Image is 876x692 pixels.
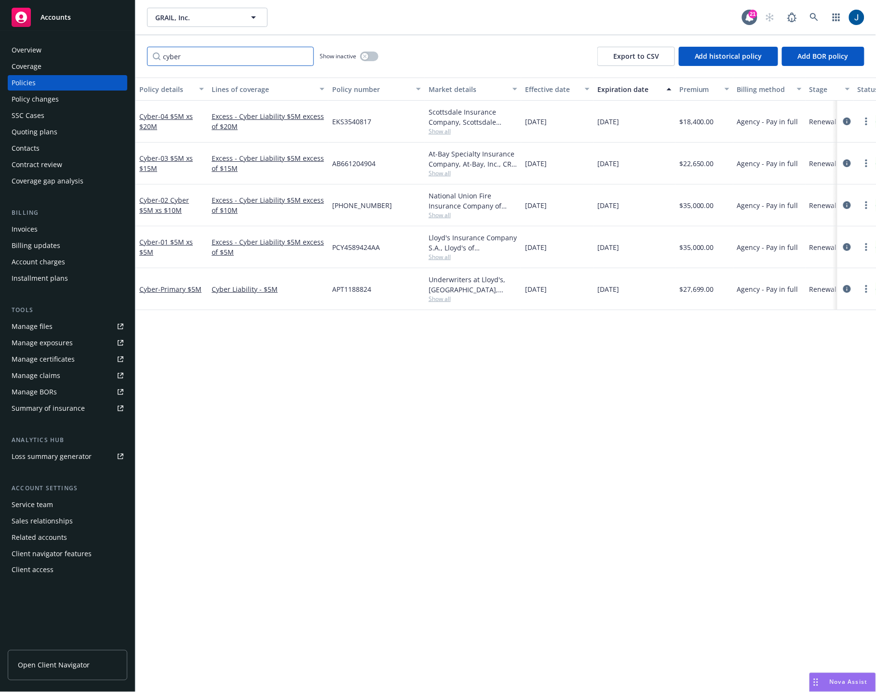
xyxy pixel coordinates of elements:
span: Add historical policy [695,52,762,61]
a: Cyber [139,237,193,257]
span: Show all [429,295,517,303]
div: Installment plans [12,271,68,286]
a: Client navigator features [8,546,127,561]
a: Start snowing [760,8,780,27]
span: Show all [429,127,517,135]
a: Policies [8,75,127,91]
div: Effective date [525,84,579,94]
span: Agency - Pay in full [737,117,798,127]
span: [DATE] [525,117,547,127]
a: Cyber Liability - $5M [212,284,324,294]
button: Add historical policy [679,47,778,66]
span: - 02 Cyber $5M xs $10M [139,196,189,215]
a: Manage files [8,319,127,334]
span: $35,000.00 [679,200,714,210]
span: $18,400.00 [679,117,714,127]
a: Excess - Cyber Liability $5M excess of $15M [212,153,324,173]
div: Account charges [12,254,65,270]
button: Expiration date [593,78,675,101]
div: Policy details [139,84,193,94]
a: circleInformation [841,116,853,127]
span: Accounts [40,13,71,21]
button: Export to CSV [597,47,675,66]
button: Effective date [521,78,593,101]
span: [DATE] [525,200,547,210]
a: Loss summary generator [8,449,127,464]
div: Coverage [12,59,41,74]
div: Client access [12,562,54,578]
div: Policy changes [12,91,59,107]
div: Lloyd's Insurance Company S.A., Lloyd's of [GEOGRAPHIC_DATA], Mosaic Americas Insurance Services LLC [429,233,517,253]
div: Overview [12,42,41,58]
a: Search [805,8,824,27]
a: Cyber [139,112,193,131]
div: SSC Cases [12,108,44,123]
img: photo [849,10,864,25]
div: Service team [12,497,53,512]
span: Export to CSV [613,52,659,61]
a: Policy changes [8,91,127,107]
span: [DATE] [597,284,619,294]
a: more [861,157,872,169]
div: Policy number [332,84,410,94]
div: Billing method [737,84,791,94]
a: Service team [8,497,127,512]
a: Sales relationships [8,513,127,529]
a: Cyber [139,196,189,215]
span: [DATE] [525,284,547,294]
div: Client navigator features [12,546,92,561]
a: more [861,116,872,127]
a: Manage exposures [8,335,127,351]
a: Client access [8,562,127,578]
div: Lines of coverage [212,84,314,94]
button: GRAIL, Inc. [147,8,268,27]
button: Market details [425,78,521,101]
span: $27,699.00 [679,284,714,294]
div: Manage certificates [12,352,75,367]
a: more [861,283,872,295]
div: Manage BORs [12,384,57,400]
button: Lines of coverage [208,78,328,101]
div: Expiration date [597,84,661,94]
span: Renewal [809,200,837,210]
span: - 01 $5M xs $5M [139,237,193,257]
a: more [861,199,872,211]
span: [DATE] [597,242,619,252]
a: Switch app [827,8,846,27]
div: National Union Fire Insurance Company of [GEOGRAPHIC_DATA], [GEOGRAPHIC_DATA], AIG [429,191,517,211]
button: Policy details [135,78,208,101]
button: Policy number [328,78,425,101]
a: SSC Cases [8,108,127,123]
div: 21 [749,10,757,18]
div: Stage [809,84,839,94]
span: Nova Assist [830,678,868,686]
div: Manage files [12,319,53,334]
div: Contacts [12,141,40,156]
a: Billing updates [8,238,127,253]
span: Show inactive [320,52,356,60]
a: Cyber [139,285,202,294]
span: - 03 $5M xs $15M [139,154,193,173]
span: APT1188824 [332,284,371,294]
span: Renewal [809,284,837,294]
a: Summary of insurance [8,401,127,416]
a: Coverage gap analysis [8,173,127,189]
div: Drag to move [810,673,822,692]
a: Manage BORs [8,384,127,400]
a: Overview [8,42,127,58]
div: Scottsdale Insurance Company, Scottsdale Insurance Company (Nationwide), CRC Group [429,107,517,127]
span: Renewal [809,117,837,127]
span: Open Client Navigator [18,660,90,670]
span: Show all [429,253,517,261]
span: EKS3540817 [332,117,371,127]
div: At-Bay Specialty Insurance Company, At-Bay, Inc., CRC Group [429,149,517,169]
a: circleInformation [841,157,853,169]
span: Agency - Pay in full [737,158,798,169]
span: $35,000.00 [679,242,714,252]
div: Invoices [12,222,38,237]
span: Show all [429,211,517,219]
div: Billing updates [12,238,60,253]
div: Loss summary generator [12,449,92,464]
div: Market details [429,84,507,94]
